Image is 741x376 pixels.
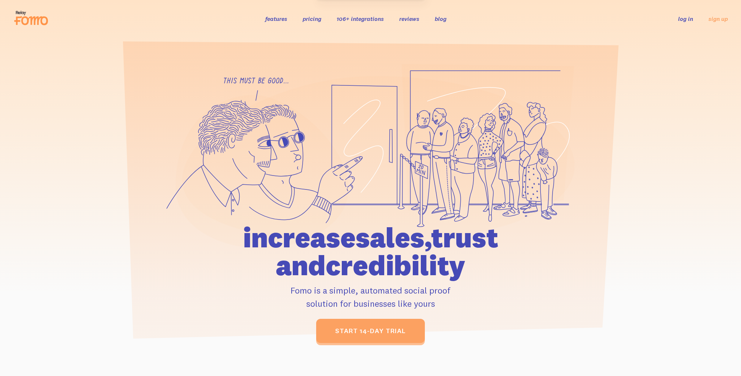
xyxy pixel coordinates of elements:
[303,15,321,22] a: pricing
[201,224,540,279] h1: increase sales, trust and credibility
[399,15,419,22] a: reviews
[708,15,728,23] a: sign up
[265,15,287,22] a: features
[435,15,446,22] a: blog
[201,284,540,310] p: Fomo is a simple, automated social proof solution for businesses like yours
[337,15,384,22] a: 106+ integrations
[316,319,425,343] a: start 14-day trial
[678,15,693,22] a: log in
